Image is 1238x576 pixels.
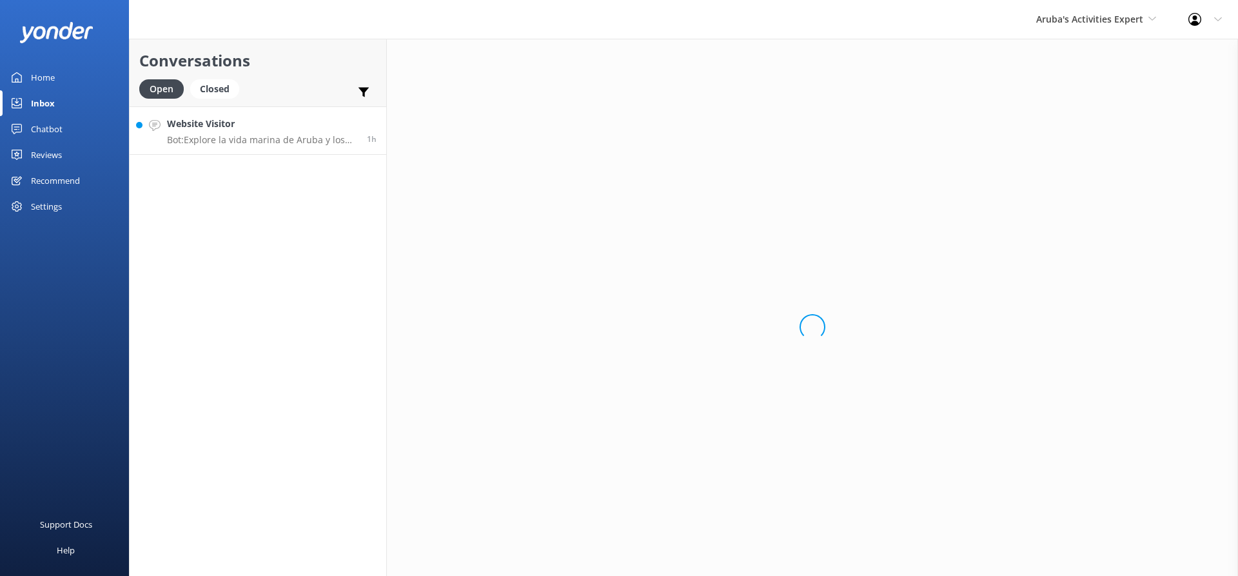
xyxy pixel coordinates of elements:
p: Bot: Explore la vida marina de Aruba y los naufragios a bordo del Seaworld Explorer Glass Sided B... [167,134,357,146]
h2: Conversations [139,48,377,73]
div: Recommend [31,168,80,194]
div: Reviews [31,142,62,168]
a: Open [139,81,190,95]
a: Website VisitorBot:Explore la vida marina de Aruba y los naufragios a bordo del Seaworld Explorer... [130,106,386,155]
span: Aruba's Activities Expert [1036,13,1143,25]
h4: Website Visitor [167,117,357,131]
div: Support Docs [40,511,92,537]
div: Open [139,79,184,99]
div: Settings [31,194,62,219]
div: Chatbot [31,116,63,142]
div: Help [57,537,75,563]
div: Closed [190,79,239,99]
img: yonder-white-logo.png [19,22,93,43]
div: Home [31,65,55,90]
span: Sep 07 2025 04:35pm (UTC -04:00) America/Caracas [367,134,377,144]
a: Closed [190,81,246,95]
div: Inbox [31,90,55,116]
